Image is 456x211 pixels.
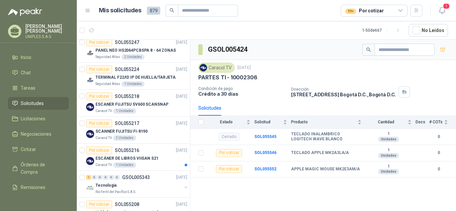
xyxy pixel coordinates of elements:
button: 1 [436,5,448,17]
p: [DATE] [176,93,187,100]
th: Solicitud [254,116,291,129]
p: SOL055218 [115,94,139,99]
span: Remisiones [21,184,45,191]
a: Licitaciones [8,112,69,125]
img: Company Logo [86,49,94,57]
p: [DATE] [237,65,251,71]
div: Por cotizar [86,200,112,208]
div: Por cotizar [216,149,242,157]
th: Producto [291,116,366,129]
div: 1 [86,175,91,180]
p: SCANNER FUJITSU FI-8190 [95,128,148,135]
p: Caracol TV [95,108,112,114]
div: 2 Unidades [113,135,136,141]
th: Estado [208,116,254,129]
span: search [366,47,371,52]
p: Caracol TV [95,162,112,168]
img: Company Logo [86,130,94,138]
div: Por cotizar [86,65,112,73]
a: 1 0 0 0 0 0 GSOL005343[DATE] Company LogoTecnologiaRio Fertil del Pacífico S.A.S. [86,173,189,195]
a: SOL055552 [254,167,276,171]
a: Tareas [8,82,69,94]
div: Por cotizar [86,146,112,154]
span: Solicitudes [21,100,44,107]
p: [DATE] [176,39,187,46]
span: Inicio [21,54,31,61]
div: 1 - 50 de 667 [362,25,403,36]
a: SOL055545 [254,134,276,139]
p: SOL055208 [115,202,139,207]
b: 0 [429,166,448,172]
span: Solicitud [254,120,282,124]
a: Inicio [8,51,69,64]
span: 879 [147,7,160,15]
b: 0 [429,150,448,156]
p: Caracol TV [95,135,112,141]
a: Remisiones [8,181,69,194]
span: search [170,8,174,13]
b: 1 [366,148,412,153]
span: Órdenes de Compra [21,161,62,176]
th: # COTs [429,116,456,129]
th: Cantidad [366,116,416,129]
b: TECLADO APPLE MK2A3LA/A [291,150,349,156]
p: SOL055216 [115,148,139,153]
div: Caracol TV [198,63,235,73]
div: 2 Unidades [122,54,145,60]
b: APPLE MAGIC MOUSE MK2E3AM/A [291,167,360,172]
div: Por cotizar [216,165,242,173]
b: 0 [429,134,448,140]
p: [STREET_ADDRESS] Bogotá D.C. , Bogotá D.C. [291,92,396,97]
div: 0 [115,175,120,180]
p: Dirección [291,87,396,92]
a: Por cotizarSOL055247[DATE] Company LogoPANEL NEO HS2064PCBSPA 8 - 64 ZONASSeguridad Atlas2 Unidades [77,36,190,63]
img: Company Logo [86,157,94,165]
span: Licitaciones [21,115,45,122]
h1: Mis solicitudes [99,6,142,15]
p: [DATE] [176,201,187,208]
span: Chat [21,69,31,76]
a: Solicitudes [8,97,69,110]
a: Por cotizarSOL055217[DATE] Company LogoSCANNER FUJITSU FI-8190Caracol TV2 Unidades [77,117,190,144]
span: 1 [443,3,450,9]
b: TECLADO INALAMBRICO LOGITECH WAVE BLANCO [291,132,362,142]
span: Cantidad [366,120,406,124]
p: SOL055247 [115,40,139,45]
div: Por cotizar [345,7,384,14]
b: 1 [366,164,412,169]
div: 1 Unidades [122,81,145,87]
div: Solicitudes [198,104,221,112]
p: Rio Fertil del Pacífico S.A.S. [95,189,136,195]
span: Estado [208,120,245,124]
p: GSOL005343 [122,175,150,180]
p: PARTES TI - 10002306 [198,74,257,81]
img: Company Logo [86,184,94,192]
p: Tecnologia [95,182,117,189]
p: [PERSON_NAME] [PERSON_NAME] [25,24,69,33]
span: Negociaciones [21,130,51,138]
div: Por cotizar [86,38,112,46]
p: [DATE] [176,66,187,73]
div: 1 Unidades [113,108,136,114]
a: Por cotizarSOL055224[DATE] Company LogoTERMINAL F22/ID IP DE HUELLA/TARJETASeguridad Atlas1 Unidades [77,63,190,90]
img: Company Logo [86,103,94,111]
a: Órdenes de Compra [8,158,69,178]
b: 1 [366,131,412,137]
p: Seguridad Atlas [95,54,120,60]
p: [DATE] [176,120,187,127]
a: Cotizar [8,143,69,156]
p: SOL055224 [115,67,139,72]
a: Por cotizarSOL055218[DATE] Company LogoESCANER FUJITSU SV600 SCANSNAPCaracol TV1 Unidades [77,90,190,117]
div: Por cotizar [86,119,112,127]
div: Unidades [378,153,399,158]
p: Crédito a 30 días [198,91,286,97]
a: Negociaciones [8,128,69,140]
a: Por cotizarSOL055216[DATE] Company LogoESCÁNER DE LIBROS VIISAN S21Caracol TV1 Unidades [77,144,190,171]
span: Cotizar [21,146,36,153]
div: 99+ [345,9,356,14]
span: # COTs [429,120,443,124]
p: [DATE] [176,147,187,154]
a: Chat [8,66,69,79]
